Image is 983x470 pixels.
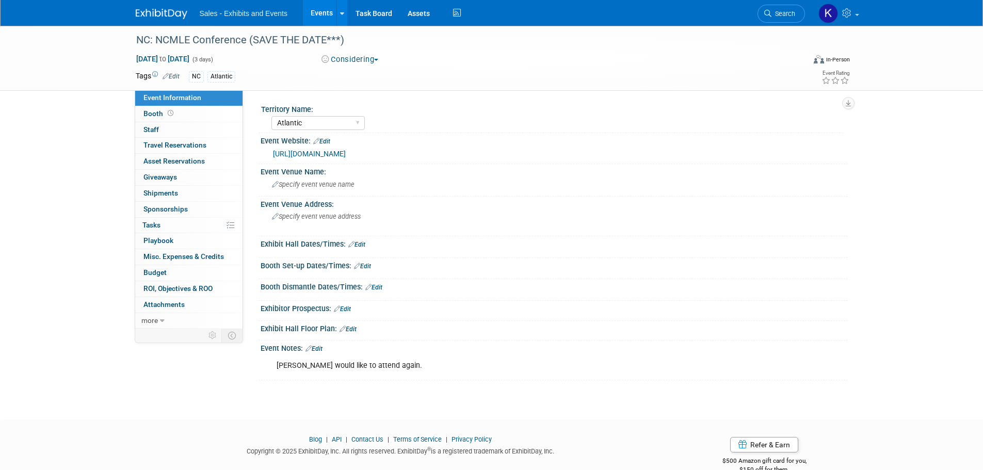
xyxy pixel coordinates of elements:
a: Edit [334,305,351,313]
div: Atlantic [207,71,235,82]
span: Shipments [143,189,178,197]
span: Specify event venue address [272,213,361,220]
span: (3 days) [191,56,213,63]
span: | [443,435,450,443]
a: Booth [135,106,243,122]
span: Booth [143,109,175,118]
span: Specify event venue name [272,181,354,188]
span: to [158,55,168,63]
a: API [332,435,342,443]
span: Search [771,10,795,18]
div: Territory Name: [261,102,843,115]
a: Travel Reservations [135,138,243,153]
a: Attachments [135,297,243,313]
button: Considering [318,54,382,65]
div: Event Format [744,54,850,69]
a: Shipments [135,186,243,201]
a: Edit [305,345,323,352]
span: Attachments [143,300,185,309]
a: Edit [340,326,357,333]
div: Event Rating [821,71,849,76]
span: Tasks [142,221,160,229]
a: more [135,313,243,329]
a: Edit [365,284,382,291]
a: Search [758,5,805,23]
span: Event Information [143,93,201,102]
a: Edit [163,73,180,80]
a: Budget [135,265,243,281]
a: Edit [313,138,330,145]
a: Privacy Policy [452,435,492,443]
img: Kara Haven [818,4,838,23]
span: Booth not reserved yet [166,109,175,117]
span: Budget [143,268,167,277]
td: Toggle Event Tabs [221,329,243,342]
div: Event Venue Address: [261,197,848,209]
td: Tags [136,71,180,83]
a: Refer & Earn [730,437,798,452]
span: more [141,316,158,325]
div: NC [189,71,204,82]
span: | [324,435,330,443]
div: Booth Dismantle Dates/Times: [261,279,848,293]
a: Blog [309,435,322,443]
div: Exhibit Hall Dates/Times: [261,236,848,250]
a: [URL][DOMAIN_NAME] [273,150,346,158]
a: Asset Reservations [135,154,243,169]
a: Edit [354,263,371,270]
span: | [343,435,350,443]
a: ROI, Objectives & ROO [135,281,243,297]
div: Booth Set-up Dates/Times: [261,258,848,271]
sup: ® [427,446,431,452]
a: Giveaways [135,170,243,185]
a: Edit [348,241,365,248]
span: Staff [143,125,159,134]
div: Exhibitor Prospectus: [261,301,848,314]
span: | [385,435,392,443]
a: Tasks [135,218,243,233]
div: Copyright © 2025 ExhibitDay, Inc. All rights reserved. ExhibitDay is a registered trademark of Ex... [136,444,666,456]
span: Sales - Exhibits and Events [200,9,287,18]
span: Travel Reservations [143,141,206,149]
a: Contact Us [351,435,383,443]
a: Playbook [135,233,243,249]
span: Playbook [143,236,173,245]
span: Giveaways [143,173,177,181]
a: Event Information [135,90,243,106]
div: Event Venue Name: [261,164,848,177]
a: Staff [135,122,243,138]
img: ExhibitDay [136,9,187,19]
a: Misc. Expenses & Credits [135,249,243,265]
div: In-Person [826,56,850,63]
span: ROI, Objectives & ROO [143,284,213,293]
a: Sponsorships [135,202,243,217]
span: [DATE] [DATE] [136,54,190,63]
div: Exhibit Hall Floor Plan: [261,321,848,334]
span: Asset Reservations [143,157,205,165]
div: Event Website: [261,133,848,147]
div: [PERSON_NAME] would like to attend again. [269,355,734,376]
span: Sponsorships [143,205,188,213]
div: Event Notes: [261,341,848,354]
div: NC: NCMLE Conference (SAVE THE DATE***) [133,31,789,50]
td: Personalize Event Tab Strip [204,329,222,342]
span: Misc. Expenses & Credits [143,252,224,261]
img: Format-Inperson.png [814,55,824,63]
a: Terms of Service [393,435,442,443]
